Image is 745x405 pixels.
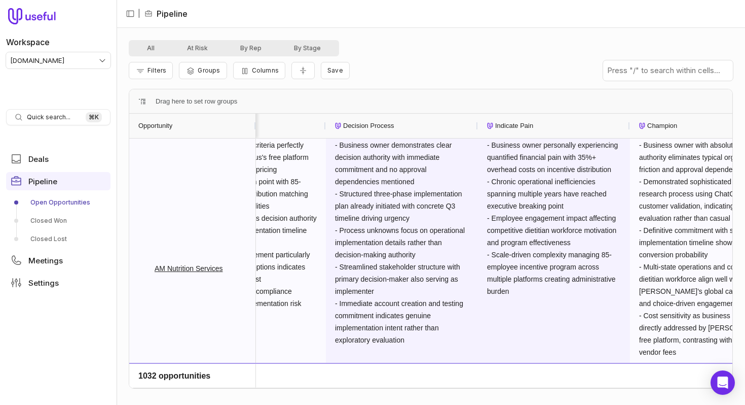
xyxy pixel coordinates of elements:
[155,262,223,275] a: AM Nutrition Services
[27,113,70,121] span: Quick search...
[28,155,49,163] span: Deals
[6,274,110,292] a: Settings
[343,120,394,132] span: Decision Process
[6,150,110,168] a: Deals
[252,66,279,74] span: Columns
[6,194,110,247] div: Pipeline submenu
[278,42,337,54] button: By Stage
[335,141,467,344] span: - Business owner demonstrates clear decision authority with immediate commitment and no approval ...
[179,62,227,79] button: Group Pipeline
[144,8,188,20] li: Pipeline
[6,251,110,269] a: Meetings
[6,36,50,48] label: Workspace
[6,194,110,211] a: Open Opportunities
[291,62,315,80] button: Collapse all rows
[647,120,677,132] span: Champion
[224,42,278,54] button: By Rep
[6,172,110,190] a: Pipeline
[86,112,102,122] kbd: ⌘ K
[156,95,237,108] span: Drag here to set row groups
[327,66,343,74] span: Save
[28,178,57,185] span: Pipeline
[335,114,469,138] div: Decision Process
[138,120,172,132] span: Opportunity
[711,370,735,395] div: Open Intercom Messenger
[156,95,237,108] div: Row Groups
[487,114,621,138] div: Indicate Pain
[6,231,110,247] a: Closed Lost
[321,62,350,79] button: Create a new saved view
[233,62,285,79] button: Columns
[129,62,173,79] button: Filter Pipeline
[131,42,171,54] button: All
[28,257,63,264] span: Meetings
[28,279,59,287] span: Settings
[171,42,224,54] button: At Risk
[138,8,140,20] span: |
[123,6,138,21] button: Collapse sidebar
[147,66,166,74] span: Filters
[495,120,533,132] span: Indicate Pain
[6,213,110,229] a: Closed Won
[487,141,620,295] span: - Business owner personally experiencing quantified financial pain with 35%+ overhead costs on in...
[198,66,220,74] span: Groups
[603,60,733,81] input: Press "/" to search within cells...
